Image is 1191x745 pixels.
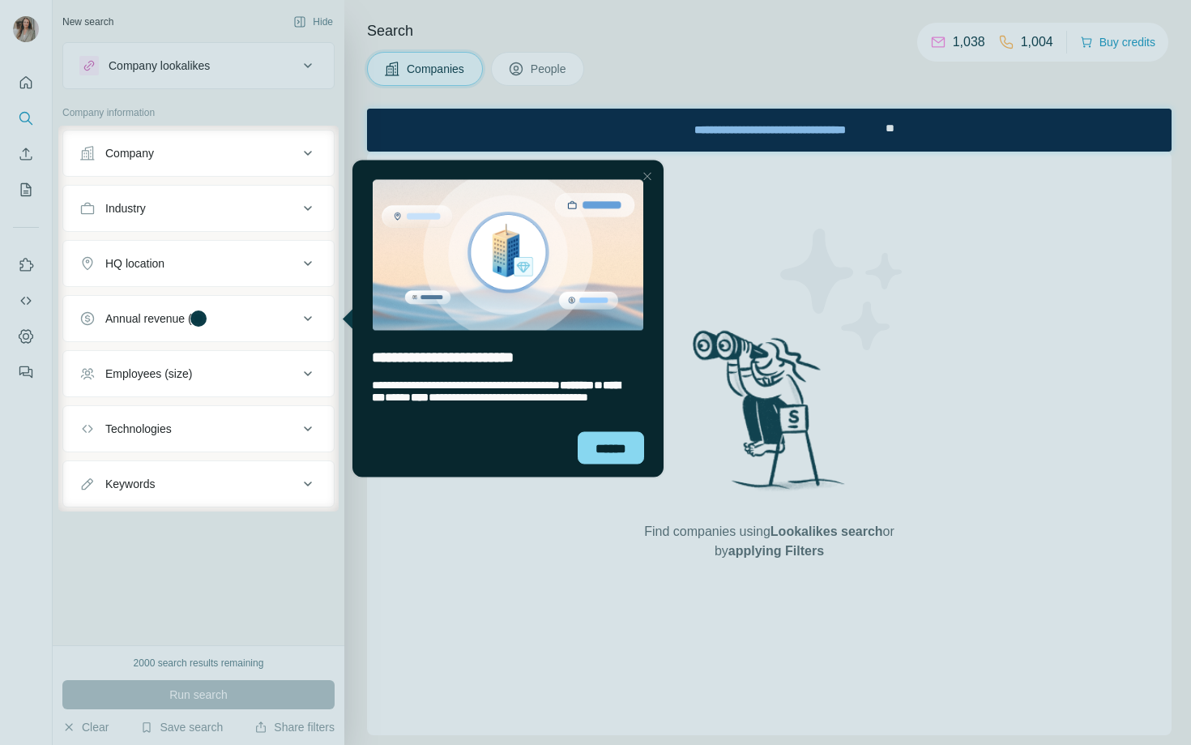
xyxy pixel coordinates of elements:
[339,157,667,481] iframe: Tooltip
[105,476,155,492] div: Keywords
[105,255,164,272] div: HQ location
[105,366,192,382] div: Employees (size)
[63,189,334,228] button: Industry
[105,145,154,161] div: Company
[63,134,334,173] button: Company
[63,465,334,503] button: Keywords
[63,244,334,283] button: HQ location
[105,310,202,327] div: Annual revenue ($)
[105,421,172,437] div: Technologies
[63,409,334,448] button: Technologies
[288,3,517,39] div: Upgrade plan for full access to Surfe
[63,299,334,338] button: Annual revenue ($)
[63,354,334,393] button: Employees (size)
[105,200,146,216] div: Industry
